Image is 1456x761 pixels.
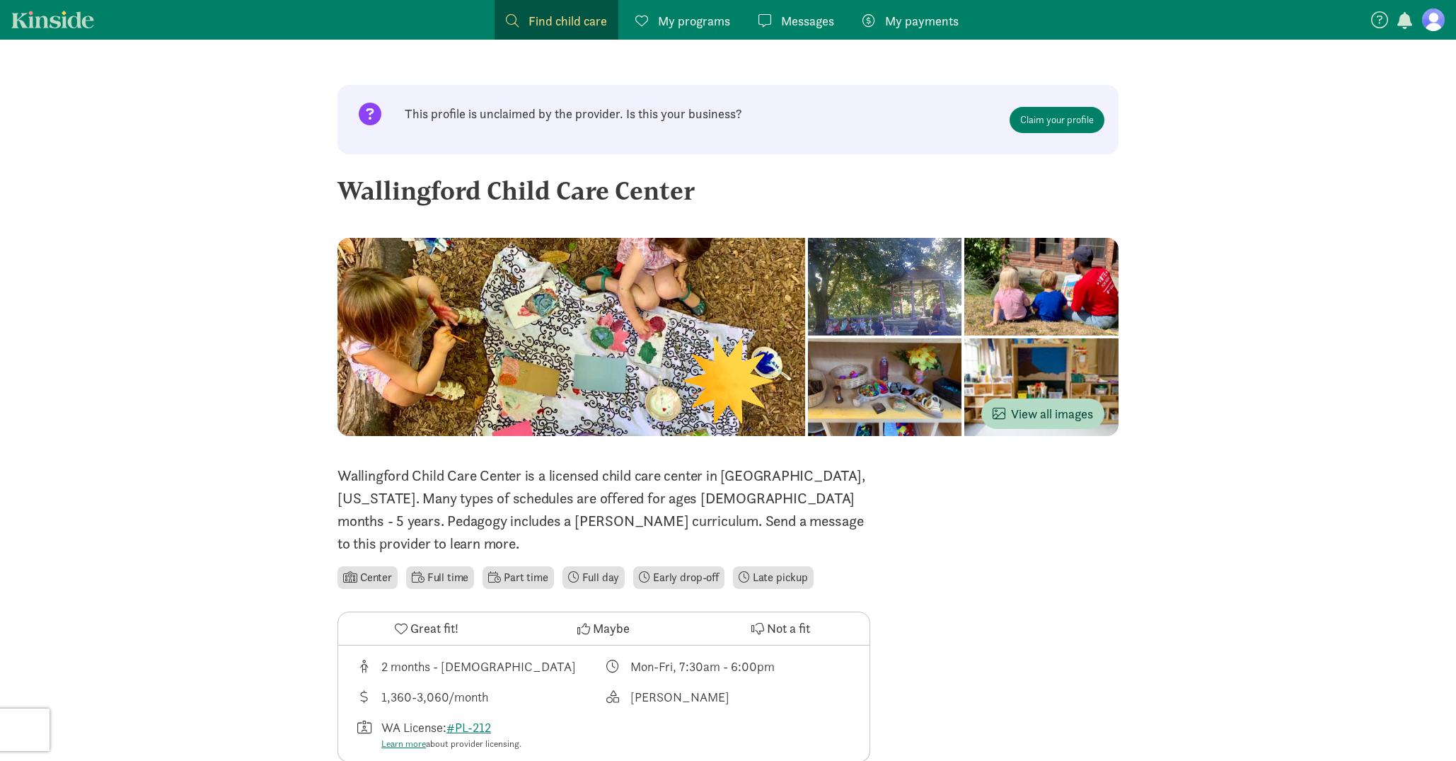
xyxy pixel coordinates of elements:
[381,657,576,676] div: 2 months - [DEMOGRAPHIC_DATA]
[337,171,1119,210] div: Wallingford Child Care Center
[993,404,1093,423] span: View all images
[593,619,630,638] span: Maybe
[355,657,604,676] div: Age range for children that this provider cares for
[355,718,604,751] div: License number
[446,719,491,736] a: #PL-212
[381,737,521,751] div: about provider licensing.
[337,464,870,555] p: Wallingford Child Care Center is a licensed child care center in [GEOGRAPHIC_DATA], [US_STATE]. M...
[11,11,94,28] a: Kinside
[410,619,458,638] span: Great fit!
[767,619,810,638] span: Not a fit
[381,718,521,751] div: WA License:
[733,566,814,589] li: Late pickup
[381,738,426,750] a: Learn more
[405,105,1010,122] p: This profile is unclaimed by the provider. Is this your business?
[630,657,775,676] div: Mon-Fri, 7:30am - 6:00pm
[406,566,474,589] li: Full time
[604,687,853,706] div: This provider's education philosophy
[604,657,853,676] div: Class schedule
[781,11,834,30] span: Messages
[381,687,488,706] div: 1,360-3,060/month
[338,612,515,645] button: Great fit!
[562,566,625,589] li: Full day
[483,566,553,589] li: Part time
[355,687,604,706] div: Average tuition for this program
[633,566,724,589] li: Early drop-off
[885,11,959,30] span: My payments
[337,566,398,589] li: Center
[693,612,869,645] button: Not a fit
[515,612,692,645] button: Maybe
[528,11,607,30] span: Find child care
[658,11,730,30] span: My programs
[1010,107,1104,133] a: Claim your profile
[630,687,729,706] div: [PERSON_NAME]
[981,399,1104,429] button: View all images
